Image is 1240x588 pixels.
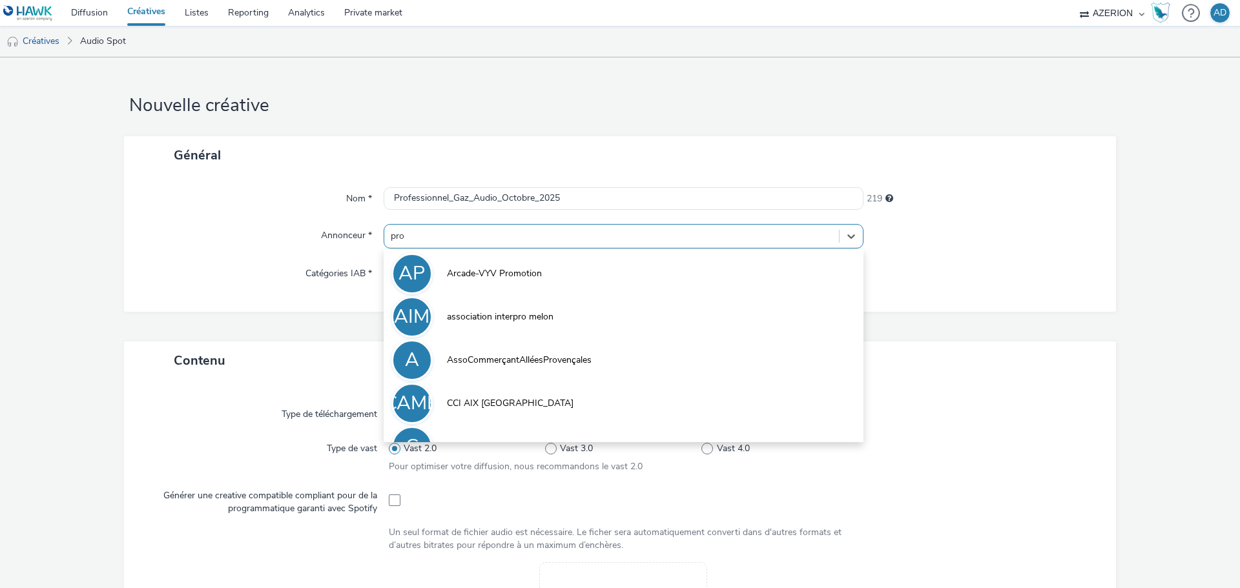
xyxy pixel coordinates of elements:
[174,147,221,164] span: Général
[341,187,377,205] label: Nom *
[404,442,437,455] span: Vast 2.0
[147,484,382,516] label: Générer une creative compatible compliant pour de la programmatique garanti avec Spotify
[1151,3,1175,23] a: Hawk Academy
[560,442,593,455] span: Vast 3.0
[389,526,858,553] div: Un seul format de fichier audio est nécessaire. Le ficher sera automatiquement converti dans d'au...
[885,192,893,205] div: 255 caractères maximum
[447,267,542,280] span: Arcade-VYV Promotion
[717,442,750,455] span: Vast 4.0
[3,5,53,21] img: undefined Logo
[1214,3,1226,23] div: AD
[174,352,225,369] span: Contenu
[1151,3,1170,23] img: Hawk Academy
[6,35,19,48] img: audio
[447,440,604,453] span: CCIMetropolitaineAixMarseilleProvence
[394,299,429,335] div: AIM
[384,187,863,210] input: Nom
[316,224,377,242] label: Annonceur *
[276,403,382,421] label: Type de téléchargement
[447,354,592,367] span: AssoCommerçantAlléesProvençales
[405,342,419,378] div: A
[447,310,553,323] span: association interpro melon
[124,94,1116,118] h1: Nouvelle créative
[322,437,382,455] label: Type de vast
[398,256,425,292] div: AP
[384,385,439,421] div: CAMP
[74,26,132,57] a: Audio Spot
[406,429,418,465] div: C
[389,460,643,472] span: Pour optimiser votre diffusion, nous recommandons le vast 2.0
[867,192,882,205] span: 219
[300,262,377,280] label: Catégories IAB *
[447,397,573,410] span: CCI AIX [GEOGRAPHIC_DATA]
